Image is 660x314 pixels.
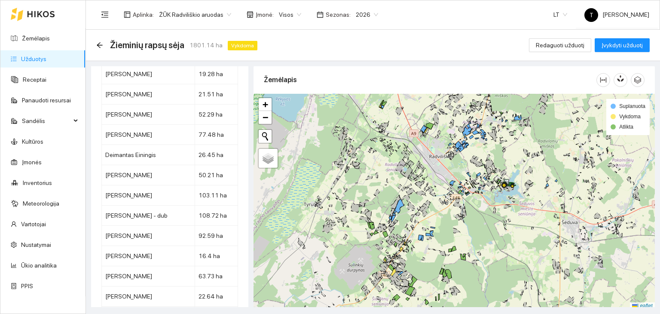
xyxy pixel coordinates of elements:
td: 22.64 ha [195,286,238,307]
a: PPIS [21,283,33,289]
a: Redaguoti užduotį [529,42,591,49]
span: ŽŪK Radviliškio aruodas [159,8,231,21]
td: [PERSON_NAME] [102,64,195,84]
td: [PERSON_NAME] [102,226,195,246]
span: layout [124,11,131,18]
span: Visos [279,8,301,21]
span: column-width [597,77,610,83]
a: Ūkio analitika [21,262,57,269]
td: [PERSON_NAME] [102,286,195,307]
td: [PERSON_NAME] [102,266,195,286]
td: 26.45 ha [195,145,238,165]
td: 52.29 ha [195,105,238,125]
span: shop [247,11,254,18]
td: 21.51 ha [195,84,238,105]
span: Vykdoma [619,114,641,120]
a: Įmonės [22,159,42,166]
span: Žieminių rapsų sėja [110,38,184,52]
button: column-width [596,73,610,87]
span: arrow-left [96,42,103,49]
span: 2026 [356,8,378,21]
span: T [590,8,593,22]
button: Redaguoti užduotį [529,38,591,52]
span: Vykdoma [228,41,257,50]
div: Žemėlapis [264,68,596,92]
span: Įvykdyti užduotį [602,40,643,50]
span: [PERSON_NAME] [584,11,649,18]
a: Užduotys [21,55,46,62]
span: Sandėlis [22,112,71,129]
td: [PERSON_NAME] [102,165,195,185]
span: Įmonė : [256,10,274,19]
td: Deimantas Einingis [102,145,195,165]
span: + [263,99,268,110]
a: Vartotojai [21,221,46,228]
span: Sezonas : [326,10,351,19]
span: 1801.14 ha [189,40,223,50]
button: menu-fold [96,6,113,23]
td: 50.21 ha [195,165,238,185]
a: Receptai [23,76,46,83]
span: LT [553,8,567,21]
span: calendar [317,11,324,18]
a: Meteorologija [23,200,59,207]
td: 77.48 ha [195,125,238,145]
span: Aplinka : [133,10,154,19]
span: Redaguoti užduotį [536,40,584,50]
td: [PERSON_NAME] [102,185,195,206]
a: Žemėlapis [22,35,50,42]
a: Kultūros [22,138,43,145]
a: Layers [259,149,278,168]
button: Initiate a new search [259,130,272,143]
td: [PERSON_NAME] - dub [102,206,195,226]
span: menu-fold [101,11,109,18]
a: Nustatymai [21,241,51,248]
td: 19.28 ha [195,64,238,84]
td: 108.72 ha [195,206,238,226]
td: [PERSON_NAME] [102,246,195,266]
span: Atlikta [619,124,633,130]
td: [PERSON_NAME] [102,125,195,145]
a: Panaudoti resursai [22,97,71,104]
td: 63.73 ha [195,266,238,286]
button: Įvykdyti užduotį [595,38,650,52]
a: Leaflet [632,303,653,309]
td: 103.11 ha [195,185,238,206]
a: Inventorius [23,179,52,186]
span: Suplanuota [619,103,645,109]
span: − [263,112,268,123]
td: [PERSON_NAME] [102,105,195,125]
div: Atgal [96,42,103,49]
td: 92.59 ha [195,226,238,246]
td: [PERSON_NAME] [102,84,195,105]
td: 16.4 ha [195,246,238,266]
a: Zoom out [259,111,272,124]
a: Zoom in [259,98,272,111]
